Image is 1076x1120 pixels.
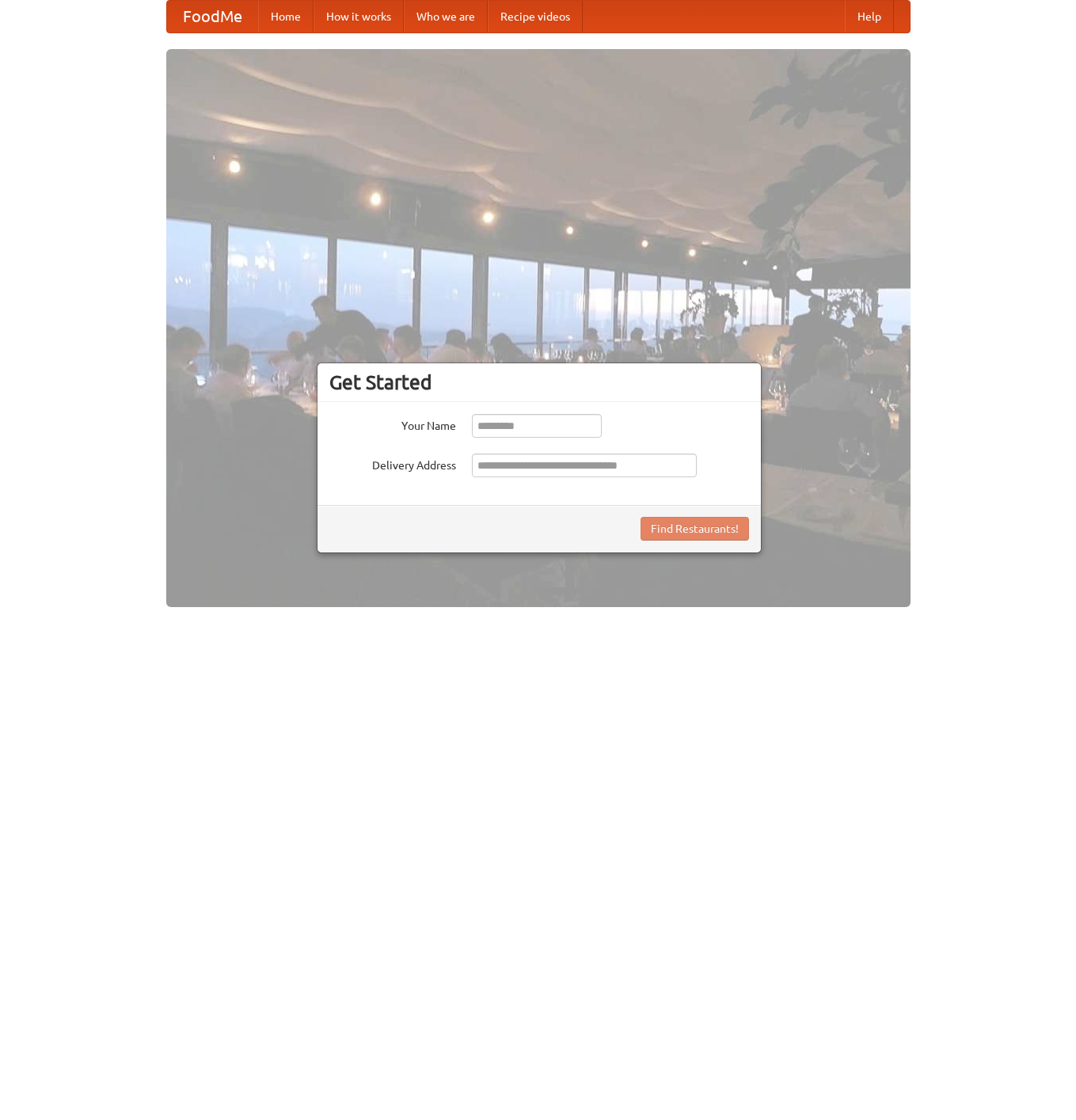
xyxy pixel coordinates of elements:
[314,1,404,32] a: How it works
[329,370,749,394] h3: Get Started
[488,1,583,32] a: Recipe videos
[404,1,488,32] a: Who we are
[329,414,456,434] label: Your Name
[845,1,894,32] a: Help
[167,1,258,32] a: FoodMe
[641,517,749,541] button: Find Restaurants!
[258,1,314,32] a: Home
[329,454,456,473] label: Delivery Address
